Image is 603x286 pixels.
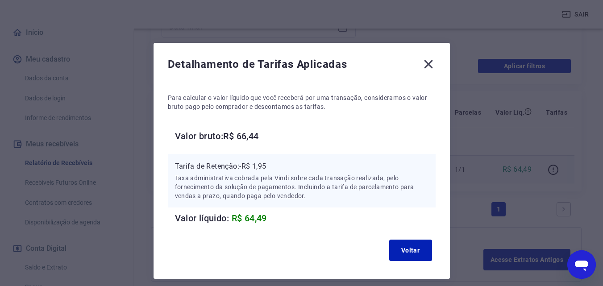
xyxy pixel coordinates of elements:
p: Tarifa de Retenção: -R$ 1,95 [175,161,428,172]
h6: Valor bruto: R$ 66,44 [175,129,436,143]
iframe: Botão para abrir a janela de mensagens [567,250,596,279]
p: Para calcular o valor líquido que você receberá por uma transação, consideramos o valor bruto pag... [168,93,436,111]
p: Taxa administrativa cobrada pela Vindi sobre cada transação realizada, pelo fornecimento da soluç... [175,174,428,200]
button: Voltar [389,240,432,261]
div: Detalhamento de Tarifas Aplicadas [168,57,436,75]
span: R$ 64,49 [232,213,267,224]
h6: Valor líquido: [175,211,436,225]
